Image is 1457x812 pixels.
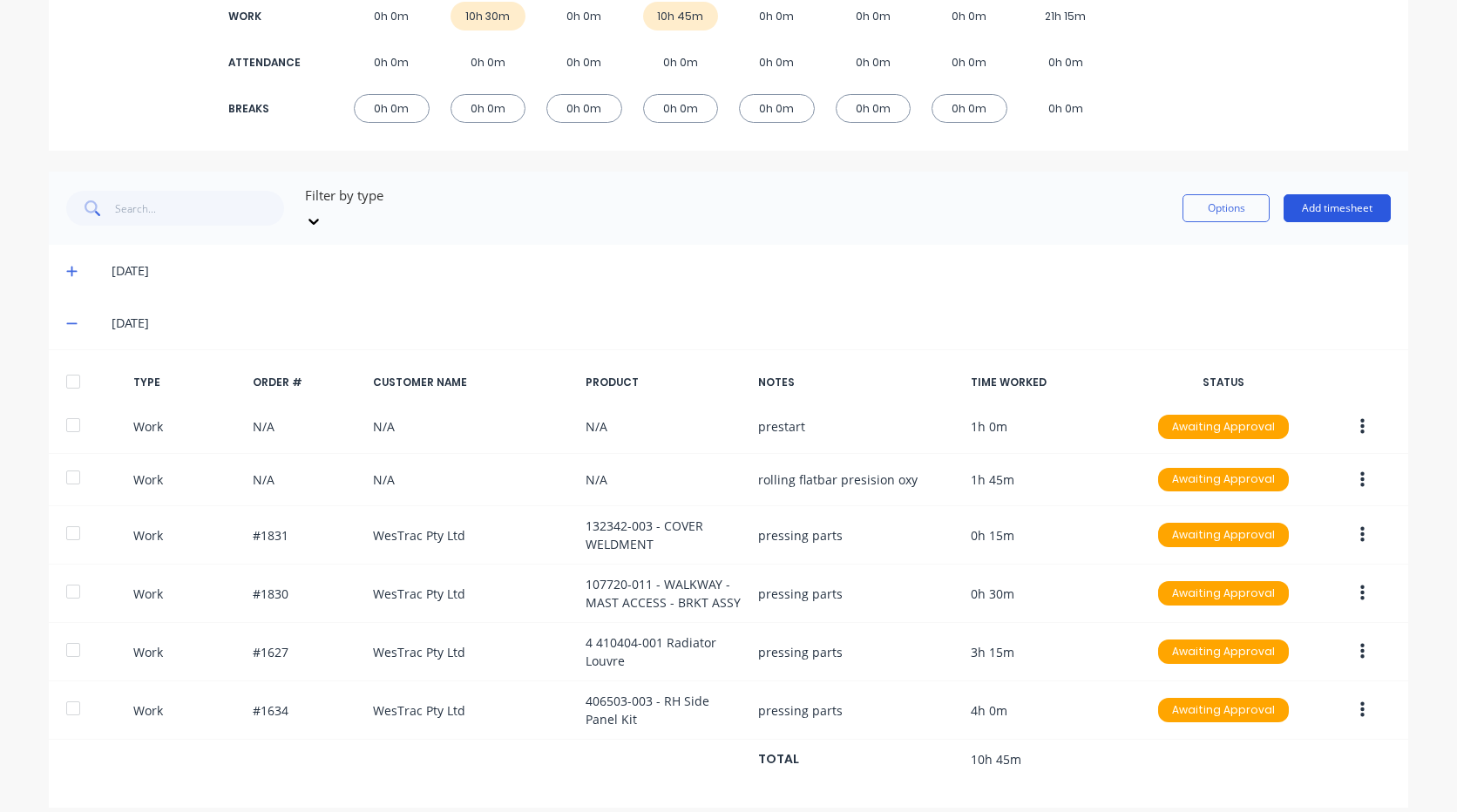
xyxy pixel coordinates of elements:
div: 0h 0m [546,2,622,30]
div: 0h 0m [354,48,430,77]
div: Awaiting Approval [1158,698,1289,722]
div: 0h 0m [739,48,815,77]
div: ORDER # [253,375,359,390]
div: TYPE [133,375,240,390]
div: PRODUCT [586,375,744,390]
button: Options [1183,194,1270,222]
div: 0h 0m [354,2,430,30]
div: 0h 0m [546,48,622,77]
div: [DATE] [112,314,1391,333]
div: 0h 0m [451,48,526,77]
div: BREAKS [228,101,298,117]
div: 10h 30m [451,2,526,30]
div: WORK [228,9,298,24]
div: Awaiting Approval [1158,639,1289,664]
input: Search... [115,191,285,226]
div: 0h 0m [643,94,719,123]
div: 0h 0m [739,94,815,123]
div: Awaiting Approval [1158,523,1289,547]
div: 0h 0m [354,94,430,123]
div: 0h 0m [932,2,1007,30]
div: Awaiting Approval [1158,581,1289,606]
div: ATTENDANCE [228,55,298,71]
div: 0h 0m [739,2,815,30]
div: Awaiting Approval [1158,415,1289,439]
div: Awaiting Approval [1158,468,1289,492]
div: 0h 0m [546,94,622,123]
div: 0h 0m [836,94,911,123]
div: 0h 0m [932,48,1007,77]
div: 0h 0m [836,48,911,77]
div: 10h 45m [643,2,719,30]
div: NOTES [758,375,957,390]
div: CUSTOMER NAME [373,375,572,390]
div: 0h 0m [1028,48,1104,77]
div: 0h 0m [932,94,1007,123]
div: [DATE] [112,261,1391,281]
div: 0h 0m [1028,94,1104,123]
div: TIME WORKED [971,375,1129,390]
div: 0h 0m [836,2,911,30]
div: 0h 0m [643,48,719,77]
button: Add timesheet [1284,194,1391,222]
div: STATUS [1144,375,1303,390]
div: 21h 15m [1028,2,1104,30]
div: 0h 0m [451,94,526,123]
